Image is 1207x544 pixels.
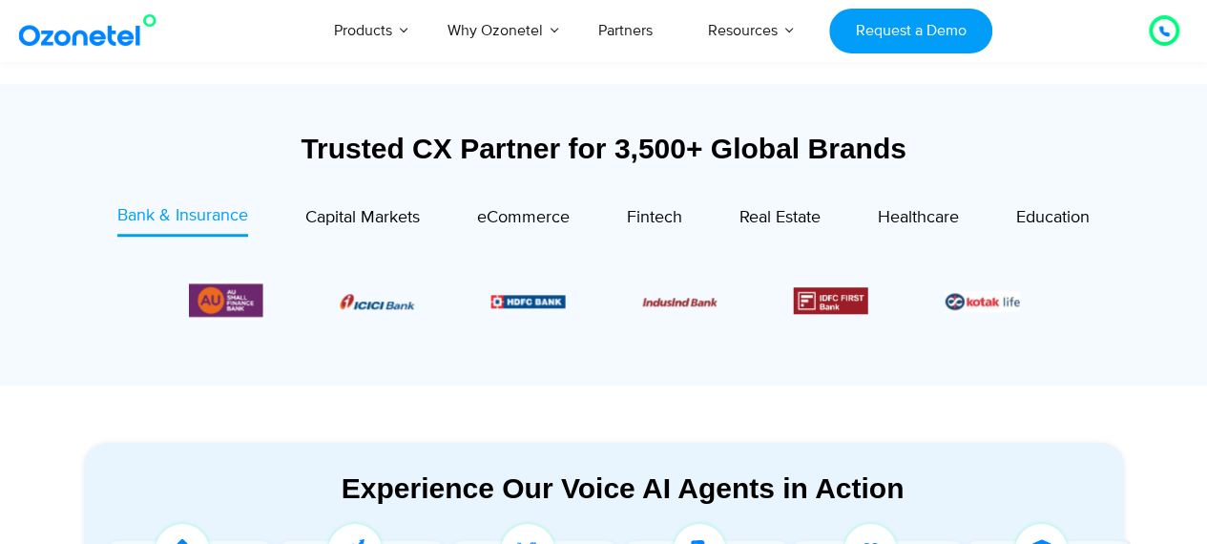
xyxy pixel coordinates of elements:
img: Picture10.png [642,297,717,305]
div: 5 / 6 [945,289,1019,312]
span: Fintech [627,207,682,228]
a: Bank & Insurance [117,203,248,237]
img: Picture8.png [340,294,414,309]
div: Trusted CX Partner for 3,500+ Global Brands [84,132,1124,165]
span: Real Estate [739,207,821,228]
div: 4 / 6 [794,287,868,314]
span: Bank & Insurance [117,205,248,226]
div: 6 / 6 [189,281,263,320]
a: Capital Markets [305,203,420,237]
img: Picture13.png [189,281,263,320]
a: Request a Demo [829,9,992,53]
a: Real Estate [739,203,821,237]
span: eCommerce [477,207,570,228]
span: Healthcare [878,207,959,228]
span: Capital Markets [305,207,420,228]
a: Healthcare [878,203,959,237]
div: 3 / 6 [642,289,717,312]
div: Image Carousel [189,281,1019,320]
div: Experience Our Voice AI Agents in Action [103,471,1143,505]
img: Picture26.jpg [945,291,1019,312]
div: 1 / 6 [340,289,414,312]
a: Education [1016,203,1090,237]
span: Education [1016,207,1090,228]
div: 2 / 6 [491,289,566,312]
a: Fintech [627,203,682,237]
img: Picture12.png [794,287,868,314]
img: Picture9.png [491,295,566,307]
a: eCommerce [477,203,570,237]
